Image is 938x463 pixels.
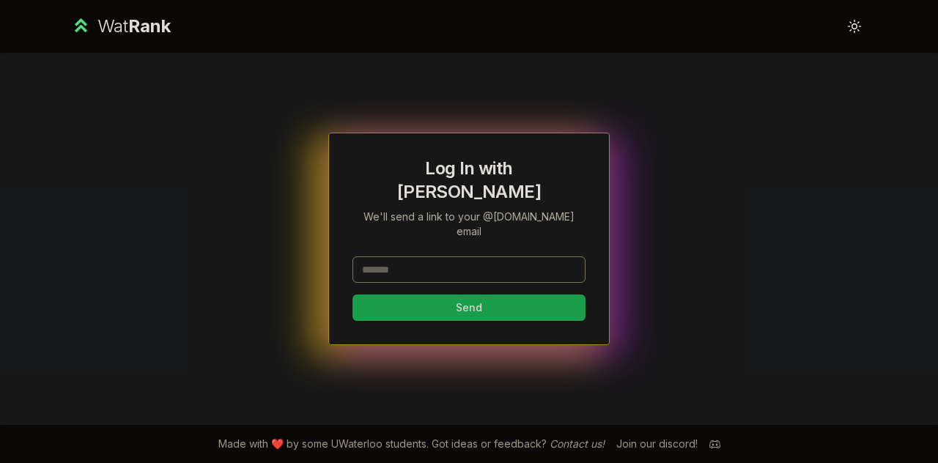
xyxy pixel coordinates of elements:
[70,15,171,38] a: WatRank
[97,15,171,38] div: Wat
[550,437,605,450] a: Contact us!
[128,15,171,37] span: Rank
[616,437,698,451] div: Join our discord!
[218,437,605,451] span: Made with ❤️ by some UWaterloo students. Got ideas or feedback?
[352,157,586,204] h1: Log In with [PERSON_NAME]
[352,210,586,239] p: We'll send a link to your @[DOMAIN_NAME] email
[352,295,586,321] button: Send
